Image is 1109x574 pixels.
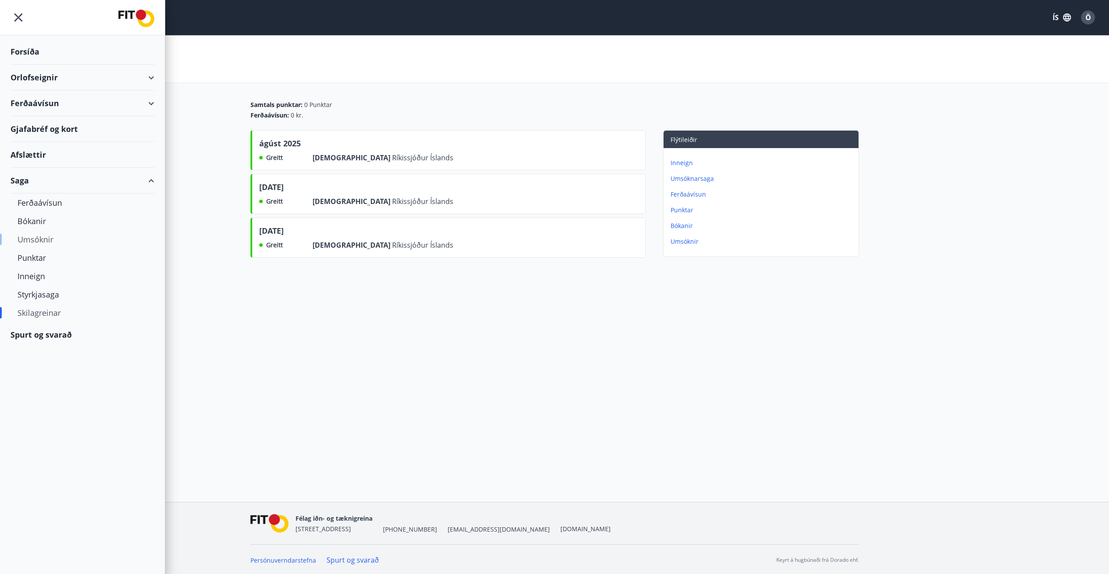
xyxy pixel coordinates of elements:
[10,322,154,347] div: Spurt og svarað
[10,168,154,194] div: Saga
[250,100,302,109] span: Samtals punktar :
[313,153,392,163] span: [DEMOGRAPHIC_DATA]
[671,206,855,214] p: Punktar
[776,556,859,564] p: Keyrt á hugbúnaði frá Dorado ehf.
[250,111,289,120] span: Ferðaávísun :
[266,153,283,162] span: Greitt
[17,212,147,230] div: Bókanir
[10,10,26,25] button: menu
[671,135,697,144] span: Flýtileiðir
[296,514,372,522] span: Félag iðn- og tæknigreina
[10,90,154,116] div: Ferðaávísun
[118,10,154,27] img: union_logo
[304,100,332,109] span: 0 Punktar
[291,111,303,120] span: 0 kr.
[448,525,550,534] span: [EMAIL_ADDRESS][DOMAIN_NAME]
[383,525,437,534] span: [PHONE_NUMBER]
[671,159,855,167] p: Inneign
[1078,7,1099,28] button: Ö
[17,285,147,304] div: Styrkjasaga
[266,241,283,249] span: Greitt
[17,304,147,322] div: Skilagreinar
[392,197,453,206] span: Ríkissjóður Íslands
[266,197,283,206] span: Greitt
[392,240,453,250] span: Ríkissjóður Íslands
[1085,13,1091,22] span: Ö
[259,181,284,196] span: [DATE]
[259,138,301,152] span: ágúst 2025
[250,514,289,533] img: FPQVkF9lTnNbbaRSFyT17YYeljoOGk5m51IhT0bO.png
[10,39,154,65] div: Forsíða
[313,240,392,250] span: [DEMOGRAPHIC_DATA]
[10,65,154,90] div: Orlofseignir
[17,230,147,249] div: Umsóknir
[17,194,147,212] div: Ferðaávísun
[259,225,284,240] span: [DATE]
[296,525,351,533] span: [STREET_ADDRESS]
[10,142,154,168] div: Afslættir
[250,556,316,564] a: Persónuverndarstefna
[17,267,147,285] div: Inneign
[671,190,855,199] p: Ferðaávísun
[671,221,855,230] p: Bókanir
[671,174,855,183] p: Umsóknarsaga
[17,249,147,267] div: Punktar
[327,555,379,565] a: Spurt og svarað
[1048,10,1076,25] button: ÍS
[10,116,154,142] div: Gjafabréf og kort
[560,525,611,533] a: [DOMAIN_NAME]
[392,153,453,163] span: Ríkissjóður Íslands
[671,237,855,246] p: Umsóknir
[313,197,392,206] span: [DEMOGRAPHIC_DATA]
